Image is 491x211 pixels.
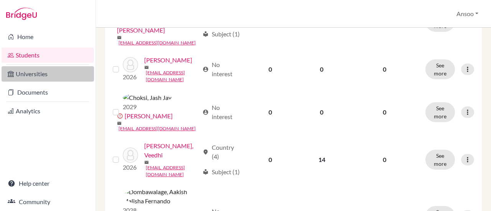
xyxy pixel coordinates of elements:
td: 14 [295,137,348,183]
a: [EMAIL_ADDRESS][DOMAIN_NAME] [146,69,199,83]
div: Country (4) [203,143,241,161]
span: local_library [203,31,209,37]
a: Help center [2,176,94,191]
span: mail [144,65,149,70]
a: [PERSON_NAME], Veedhi [144,141,199,160]
div: Subject (1) [203,167,240,177]
span: account_circle [203,66,209,72]
img: Dombawalage, Aakish Malisha Fernando [123,187,193,206]
p: 0 [353,65,416,74]
span: local_library [203,169,209,175]
div: Subject (1) [203,29,240,39]
button: Ansoo [453,7,482,21]
img: Choksi, Jash Jay [123,93,171,102]
span: mail [117,35,122,40]
p: 2026 [123,72,138,82]
img: Bridge-U [6,8,37,20]
a: Analytics [2,103,94,119]
td: 0 [245,88,295,137]
td: 0 [245,137,295,183]
a: [EMAIL_ADDRESS][DOMAIN_NAME] [119,125,196,132]
p: 2029 [123,102,171,111]
td: 0 [295,88,348,137]
a: [EMAIL_ADDRESS][DOMAIN_NAME] [146,164,199,178]
td: 0 [245,51,295,88]
button: See more [425,150,455,170]
p: 0 [353,108,416,117]
span: mail [144,160,149,165]
img: Chandan, Jinang [123,57,138,72]
a: Students [2,47,94,63]
a: Community [2,194,94,209]
a: [PERSON_NAME] [125,111,173,121]
a: Universities [2,66,94,82]
div: No interest [203,103,241,121]
p: 2026 [123,163,138,172]
p: 0 [353,155,416,164]
span: location_on [203,149,209,155]
div: No interest [203,60,241,79]
span: mail [117,121,122,126]
img: Chorghe, Veedhi [123,147,138,163]
a: [EMAIL_ADDRESS][DOMAIN_NAME] [119,39,196,46]
a: Documents [2,85,94,100]
button: See more [425,102,455,122]
td: 0 [295,51,348,88]
button: See more [425,59,455,79]
a: Home [2,29,94,44]
span: account_circle [203,109,209,115]
a: [PERSON_NAME] [144,56,192,65]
